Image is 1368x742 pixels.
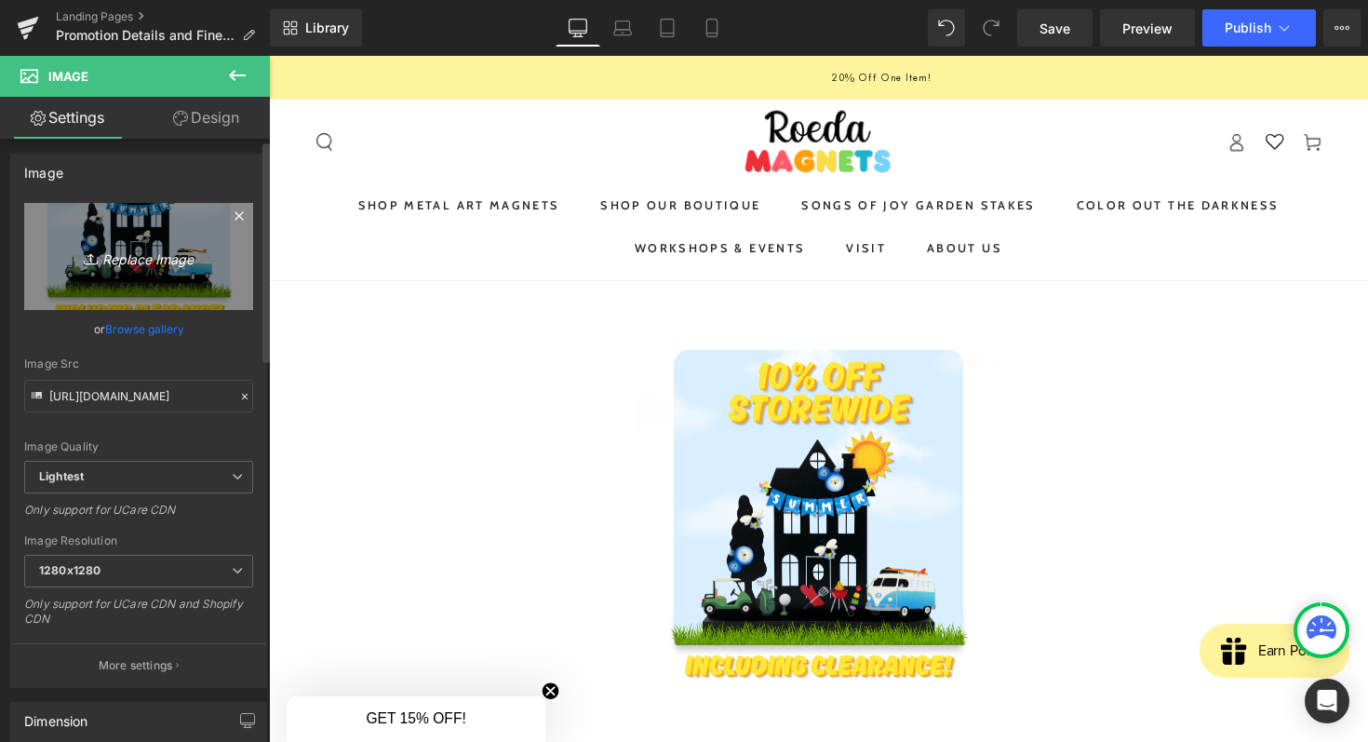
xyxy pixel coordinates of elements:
div: Dimension [24,703,88,729]
span: About Us [675,186,752,208]
button: Redo [972,9,1010,47]
a: Songs of Joy Garden Stakes [531,131,799,175]
b: 1280x1280 [39,563,101,577]
div: Only support for UCare CDN and Shopify CDN [24,597,253,639]
button: Publish [1202,9,1316,47]
a: Mobile [690,9,734,47]
span: Visit [592,186,633,208]
b: Lightest [39,469,84,483]
a: Preview [1100,9,1195,47]
div: Image Resolution [24,534,253,547]
a: Desktop [556,9,600,47]
span: Publish [1225,20,1271,35]
a: About Us [661,175,766,219]
a: Browse gallery [105,313,184,345]
a: Visit [578,175,647,219]
div: Image Src [24,358,253,371]
a: Shop Our Boutique [326,131,517,175]
button: More [1323,9,1361,47]
span: Preview [1122,19,1173,38]
i: Replace Image [64,245,213,268]
a: Color Out the Darkness [813,131,1049,175]
span: Workshops & Events [375,186,550,208]
div: Image [24,155,63,181]
a: Workshops & Events [361,175,564,219]
input: Link [24,380,253,412]
span: 20% Off One Item! [576,16,678,29]
a: Laptop [600,9,645,47]
span: Songs of Joy Garden Stakes [545,142,785,164]
a: New Library [270,9,362,47]
div: Open Intercom Messenger [1305,679,1349,723]
a: 20% Off One Item! [576,15,678,30]
span: Promotion Details and Fine Print [56,28,235,43]
a: Landing Pages [56,9,270,24]
a: Shop Metal Art Magnets [77,131,312,175]
span: Color Out the Darkness [827,142,1035,164]
button: Undo [928,9,965,47]
span: Shop Our Boutique [340,142,503,164]
a: Tablet [645,9,690,47]
button: More settings [11,643,266,687]
p: More settings [99,657,173,674]
span: Save [1039,19,1070,38]
div: Only support for UCare CDN [24,503,253,530]
span: Image [48,69,88,84]
iframe: Button to open loyalty program pop-up [953,582,1107,638]
span: Shop Metal Art Magnets [91,142,298,164]
a: Design [139,97,274,139]
summary: Search our site [33,68,81,109]
div: or [24,319,253,339]
img: Roeda [488,56,638,121]
div: Image Quality [24,440,253,453]
span: Library [305,20,349,36]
